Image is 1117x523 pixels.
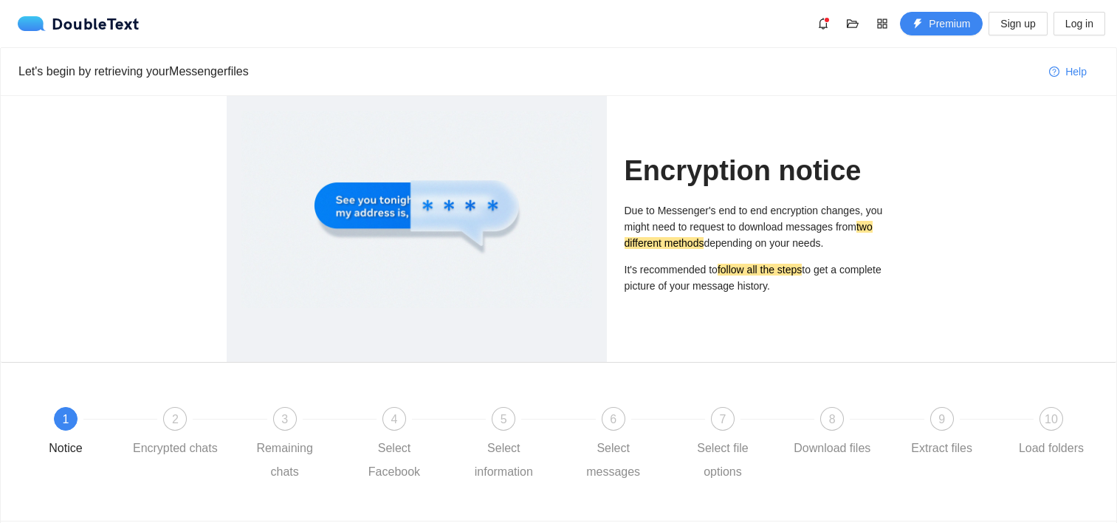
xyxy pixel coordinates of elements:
[63,413,69,425] span: 1
[841,12,865,35] button: folder-open
[1045,413,1058,425] span: 10
[501,413,507,425] span: 5
[1065,64,1087,80] span: Help
[842,18,864,30] span: folder-open
[18,16,140,31] div: DoubleText
[23,407,132,460] div: 1Notice
[625,202,891,251] p: Due to Messenger's end to end encryption changes, you might need to request to download messages ...
[789,407,898,460] div: 8Download files
[133,437,218,460] div: Encrypted chats
[794,437,870,460] div: Download files
[172,413,179,425] span: 2
[1000,16,1035,32] span: Sign up
[18,62,1037,81] div: Let's begin by retrieving your Messenger files
[1019,437,1084,460] div: Load folders
[870,12,894,35] button: appstore
[899,407,1008,460] div: 9Extract files
[900,12,983,35] button: thunderboltPremium
[812,18,834,30] span: bell
[911,437,972,460] div: Extract files
[680,407,789,484] div: 7Select file options
[132,407,241,460] div: 2Encrypted chats
[929,16,970,32] span: Premium
[351,437,437,484] div: Select Facebook
[242,407,351,484] div: 3Remaining chats
[281,413,288,425] span: 3
[871,18,893,30] span: appstore
[610,413,616,425] span: 6
[18,16,140,31] a: logoDoubleText
[989,12,1047,35] button: Sign up
[811,12,835,35] button: bell
[829,413,836,425] span: 8
[938,413,945,425] span: 9
[625,221,873,249] mark: two different methods
[571,437,656,484] div: Select messages
[242,437,328,484] div: Remaining chats
[571,407,680,484] div: 6Select messages
[351,407,461,484] div: 4Select Facebook
[49,437,82,460] div: Notice
[912,18,923,30] span: thunderbolt
[1008,407,1094,460] div: 10Load folders
[680,437,766,484] div: Select file options
[1054,12,1105,35] button: Log in
[461,407,570,484] div: 5Select information
[1049,66,1059,78] span: question-circle
[1065,16,1093,32] span: Log in
[18,16,52,31] img: logo
[720,413,726,425] span: 7
[391,413,398,425] span: 4
[461,437,546,484] div: Select information
[718,264,802,276] mark: follow all the steps
[625,154,891,188] h1: Encryption notice
[1037,60,1099,83] button: question-circleHelp
[625,261,891,294] p: It's recommended to to get a complete picture of your message history.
